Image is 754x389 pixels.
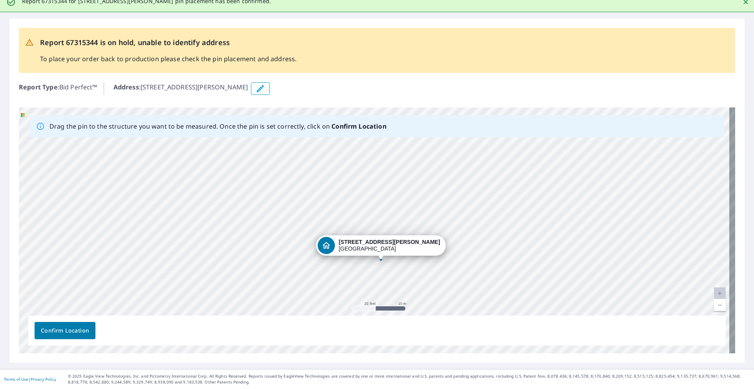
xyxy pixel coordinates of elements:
[113,82,248,95] p: : [STREET_ADDRESS][PERSON_NAME]
[339,239,440,245] strong: [STREET_ADDRESS][PERSON_NAME]
[339,239,440,252] div: [GEOGRAPHIC_DATA]
[49,122,386,131] p: Drag the pin to the structure you want to be measured. Once the pin is set correctly, click on
[714,299,726,311] a: Current Level 20, Zoom Out
[113,83,139,91] b: Address
[40,54,296,64] p: To place your order back to production please check the pin placement and address.
[19,82,97,95] p: : Bid Perfect™
[714,287,726,299] a: Current Level 20, Zoom In Disabled
[316,235,445,260] div: Dropped pin, building 1, Residential property, 2589 Webster St League City, TX 77573
[68,373,750,385] p: © 2025 Eagle View Technologies, Inc. and Pictometry International Corp. All Rights Reserved. Repo...
[35,322,95,339] button: Confirm Location
[4,377,56,382] p: |
[19,83,58,91] b: Report Type
[31,376,56,382] a: Privacy Policy
[4,376,28,382] a: Terms of Use
[41,326,89,336] span: Confirm Location
[331,122,386,131] b: Confirm Location
[40,37,296,48] p: Report 67315344 is on hold, unable to identify address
